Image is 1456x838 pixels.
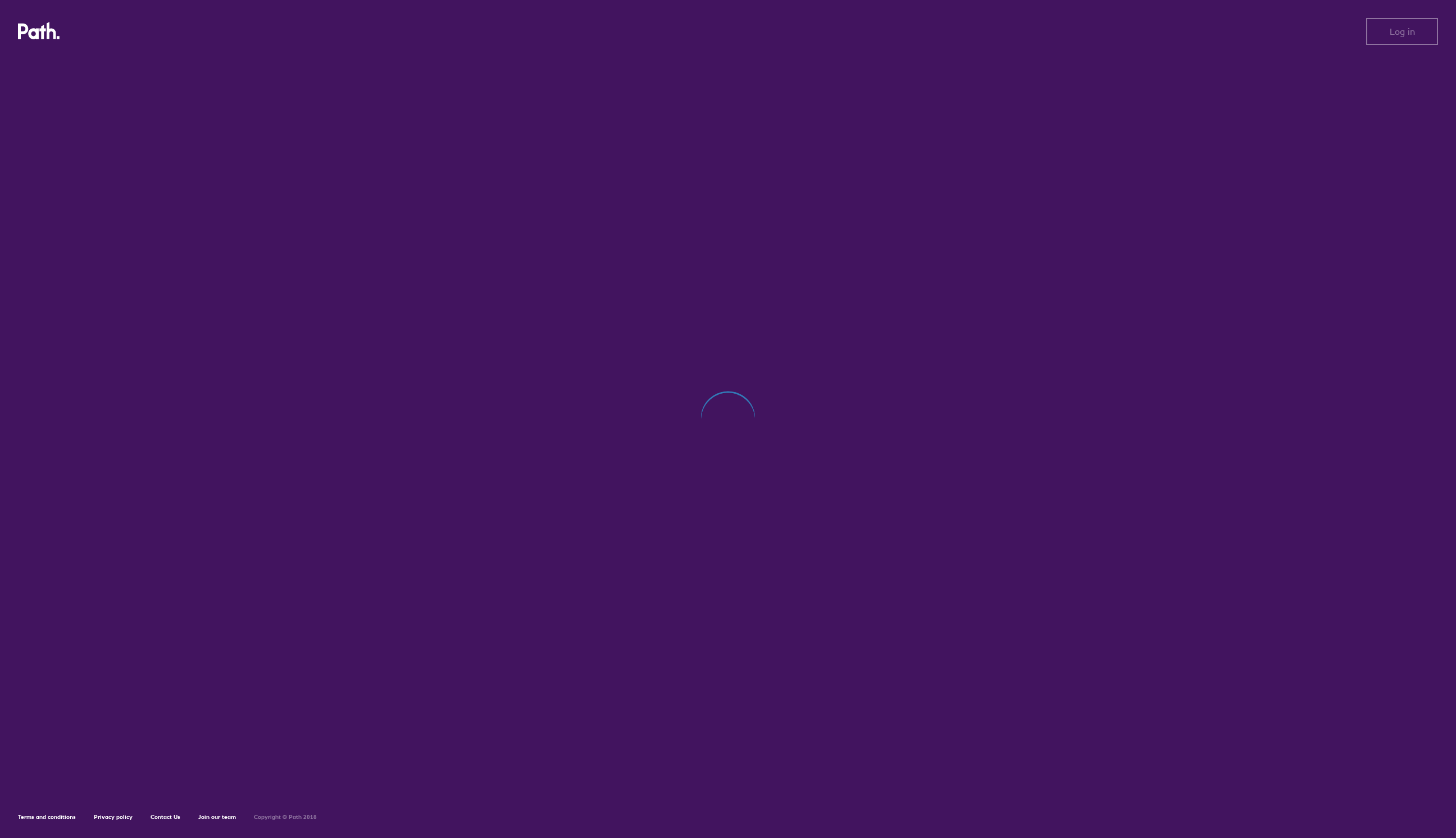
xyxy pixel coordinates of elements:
a: Join our team [198,813,236,821]
a: Privacy policy [94,813,133,821]
a: Contact Us [151,813,180,821]
a: Terms and conditions [18,813,76,821]
span: Log in [1390,26,1415,37]
button: Log in [1366,18,1438,45]
h6: Copyright © Path 2018 [254,814,317,821]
